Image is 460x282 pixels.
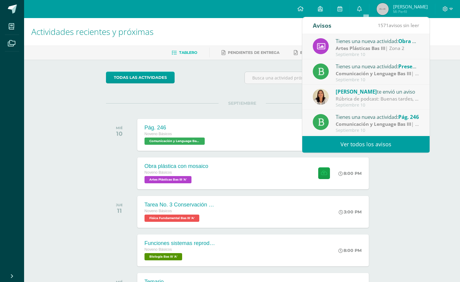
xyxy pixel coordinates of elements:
[336,88,419,95] div: te envió un aviso
[339,209,362,215] div: 3:00 PM
[336,70,419,77] div: | zona 2
[336,103,419,108] div: Septiembre 10
[336,128,419,133] div: Septiembre 10
[145,215,199,222] span: Física Fundamental Bas III 'A'
[398,113,419,120] span: Pág. 246
[336,88,377,95] span: [PERSON_NAME]
[31,26,154,37] span: Actividades recientes y próximas
[179,50,197,55] span: Tablero
[145,247,172,252] span: Noveno Básicos
[219,101,266,106] span: SEPTIEMBRE
[313,17,331,34] div: Avisos
[336,45,385,51] strong: Artes Plásticas Bas III
[393,9,428,14] span: Mi Perfil
[145,132,172,136] span: Noveno Básicos
[245,72,378,84] input: Busca una actividad próxima aquí...
[145,163,208,169] div: Obra plástica con mosaico
[336,121,411,127] strong: Comunicación y Lenguage Bas III
[336,45,419,52] div: | Zona 2
[116,126,123,130] div: MIÉ
[338,171,362,176] div: 8:00 PM
[377,3,389,15] img: 45x45
[145,209,172,213] span: Noveno Básicos
[336,37,419,45] div: Tienes una nueva actividad:
[313,89,329,105] img: 9af45ed66f6009d12a678bb5324b5cf4.png
[116,207,123,214] div: 11
[336,70,411,77] strong: Comunicación y Lenguage Bas III
[145,253,182,260] span: Biología Bas III 'A'
[116,130,123,137] div: 10
[300,50,327,55] span: Entregadas
[228,50,279,55] span: Pendientes de entrega
[378,22,389,29] span: 1571
[294,48,327,57] a: Entregadas
[116,203,123,207] div: JUE
[338,248,362,253] div: 8:00 PM
[145,240,217,246] div: Funciones sistemas reproductores
[336,121,419,128] div: | zona 2
[336,77,419,82] div: Septiembre 10
[172,48,197,57] a: Tablero
[393,4,428,10] span: [PERSON_NAME]
[398,63,453,70] span: Presentación del libro
[106,72,175,83] a: todas las Actividades
[145,176,191,183] span: Artes Plásticas Bas III 'A'
[302,136,430,153] a: Ver todos los avisos
[336,52,419,57] div: Septiembre 10
[145,202,217,208] div: Tarea No. 3 Conservación de la Energía
[336,62,419,70] div: Tienes una nueva actividad:
[145,170,172,175] span: Noveno Básicos
[336,113,419,121] div: Tienes una nueva actividad:
[336,95,419,102] div: Rúbrica de podcast: Buenas tardes, favor imprimir y pegar en tu cuaderno.
[222,48,279,57] a: Pendientes de entrega
[145,125,206,131] div: Pág. 246
[145,138,205,145] span: Comunicación y Lenguage Bas III 'A'
[378,22,419,29] span: avisos sin leer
